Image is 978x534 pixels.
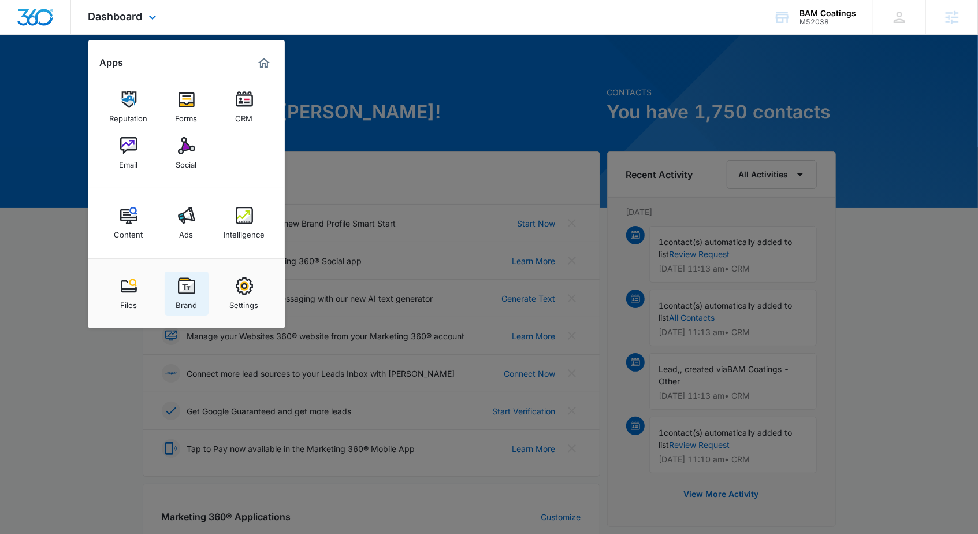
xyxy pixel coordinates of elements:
div: Ads [180,224,194,239]
div: account id [799,18,856,26]
a: Email [107,131,151,175]
div: CRM [236,108,253,123]
a: CRM [222,85,266,129]
div: Files [120,295,137,310]
h2: Apps [100,57,124,68]
div: Intelligence [224,224,265,239]
a: Ads [165,201,209,245]
a: Marketing 360® Dashboard [255,54,273,72]
a: Brand [165,272,209,316]
div: account name [799,9,856,18]
div: Brand [176,295,197,310]
div: Settings [230,295,259,310]
a: Files [107,272,151,316]
div: Email [120,154,138,169]
a: Social [165,131,209,175]
a: Settings [222,272,266,316]
div: Social [176,154,197,169]
div: Reputation [110,108,148,123]
a: Forms [165,85,209,129]
span: Dashboard [88,10,143,23]
div: Content [114,224,143,239]
a: Intelligence [222,201,266,245]
a: Reputation [107,85,151,129]
div: Forms [176,108,198,123]
a: Content [107,201,151,245]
